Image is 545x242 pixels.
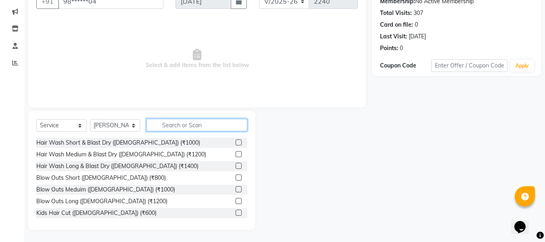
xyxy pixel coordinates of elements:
div: Points: [380,44,398,53]
div: Hair Wash Medium & Blast Dry ([DEMOGRAPHIC_DATA]) (₹1200) [36,150,206,159]
div: Total Visits: [380,9,412,17]
div: Blow Outs Short ([DEMOGRAPHIC_DATA]) (₹800) [36,174,166,182]
div: Last Visit: [380,32,407,41]
div: 0 [415,21,418,29]
iframe: chat widget [511,210,537,234]
div: Kids Hair Cut ([DEMOGRAPHIC_DATA]) (₹600) [36,209,157,217]
span: Select & add items from the list below [36,19,358,99]
div: [DATE] [409,32,426,41]
div: Blow Outs Long ([DEMOGRAPHIC_DATA]) (₹1200) [36,197,167,206]
button: Apply [511,60,534,72]
div: Coupon Code [380,61,431,70]
div: 307 [413,9,423,17]
div: Blow Outs Meduim ([DEMOGRAPHIC_DATA]) (₹1000) [36,185,175,194]
input: Enter Offer / Coupon Code [431,59,507,72]
div: 0 [400,44,403,53]
div: Hair Wash Short & Blast Dry ([DEMOGRAPHIC_DATA]) (₹1000) [36,139,200,147]
div: Card on file: [380,21,413,29]
div: Hair Wash Long & Blast Dry ([DEMOGRAPHIC_DATA]) (₹1400) [36,162,198,170]
input: Search or Scan [146,119,247,131]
